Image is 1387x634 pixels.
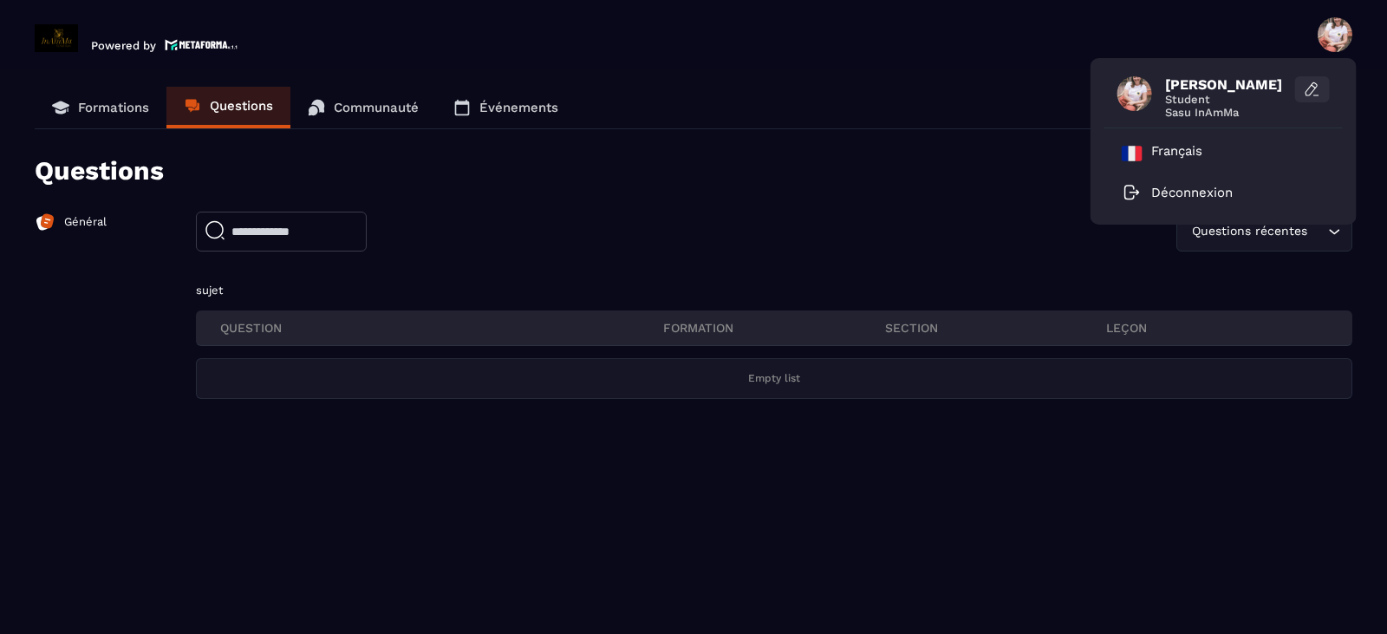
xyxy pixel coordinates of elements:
[166,87,290,128] a: Questions
[35,155,164,186] p: Questions
[290,87,436,128] a: Communauté
[35,87,166,128] a: Formations
[196,284,223,297] span: sujet
[885,320,1107,336] p: section
[436,87,576,128] a: Événements
[91,39,156,52] p: Powered by
[1106,320,1328,336] p: leçon
[334,100,419,115] p: Communauté
[1188,222,1311,241] span: Questions récentes
[479,100,558,115] p: Événements
[1165,93,1295,106] span: Student
[1165,106,1295,119] span: Sasu InAmMa
[1176,212,1352,252] div: Search for option
[78,100,149,115] p: Formations
[1151,185,1233,200] p: Déconnexion
[748,372,800,385] p: Empty list
[1165,76,1295,93] span: [PERSON_NAME]
[220,320,663,336] p: QUESTION
[1151,143,1202,164] p: Français
[663,320,885,336] p: FORMATION
[35,212,55,232] img: formation-icon-active.2ea72e5a.svg
[64,214,107,230] p: Général
[35,24,78,52] img: logo-branding
[165,37,238,52] img: logo
[1311,222,1324,241] input: Search for option
[210,98,273,114] p: Questions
